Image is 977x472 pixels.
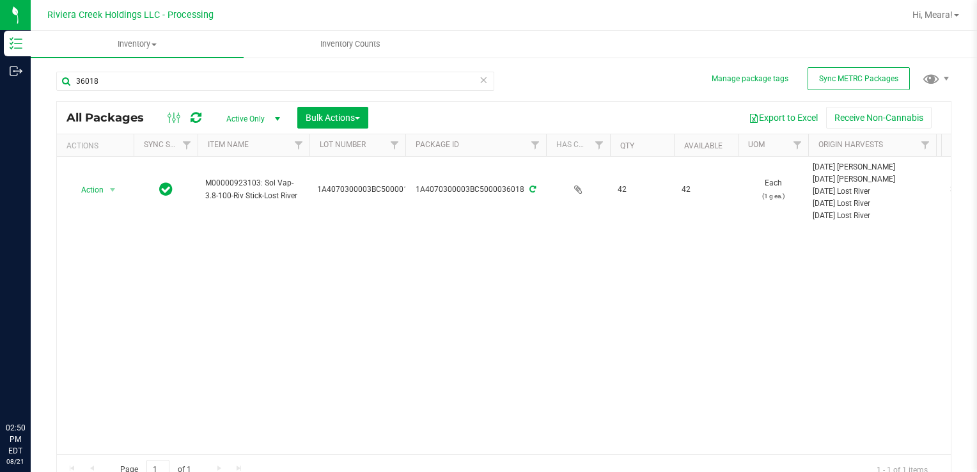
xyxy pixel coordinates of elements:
[813,210,932,222] div: [DATE] Lost River
[66,141,129,150] div: Actions
[813,173,932,185] div: [DATE] [PERSON_NAME]
[403,184,548,196] div: 1A4070300003BC5000036018
[819,74,898,83] span: Sync METRC Packages
[818,140,883,149] a: Origin Harvests
[808,67,910,90] button: Sync METRC Packages
[205,177,302,201] span: M00000923103: Sol Vap-3.8-100-Riv Stick-Lost River
[712,74,788,84] button: Manage package tags
[306,113,360,123] span: Bulk Actions
[303,38,398,50] span: Inventory Counts
[748,140,765,149] a: UOM
[546,134,610,157] th: Has COA
[244,31,457,58] a: Inventory Counts
[618,184,666,196] span: 42
[813,185,932,198] div: [DATE] Lost River
[176,134,198,156] a: Filter
[912,10,953,20] span: Hi, Meara!
[525,134,546,156] a: Filter
[6,457,25,466] p: 08/21
[813,161,932,173] div: [DATE] [PERSON_NAME]
[6,422,25,457] p: 02:50 PM EDT
[66,111,157,125] span: All Packages
[13,370,51,408] iframe: Resource center
[740,107,826,129] button: Export to Excel
[105,181,121,199] span: select
[682,184,730,196] span: 42
[416,140,459,149] a: Package ID
[384,134,405,156] a: Filter
[746,190,801,202] p: (1 g ea.)
[47,10,214,20] span: Riviera Creek Holdings LLC - Processing
[787,134,808,156] a: Filter
[915,134,936,156] a: Filter
[826,107,932,129] button: Receive Non-Cannabis
[70,181,104,199] span: Action
[297,107,368,129] button: Bulk Actions
[528,185,536,194] span: Sync from Compliance System
[684,141,723,150] a: Available
[10,65,22,77] inline-svg: Outbound
[10,37,22,50] inline-svg: Inventory
[144,140,193,149] a: Sync Status
[620,141,634,150] a: Qty
[56,72,494,91] input: Search Package ID, Item Name, SKU, Lot or Part Number...
[288,134,309,156] a: Filter
[813,198,932,210] div: [DATE] Lost River
[320,140,366,149] a: Lot Number
[317,184,426,196] span: 1A4070300003BC5000015075
[159,180,173,198] span: In Sync
[31,31,244,58] a: Inventory
[746,177,801,201] span: Each
[479,72,488,88] span: Clear
[589,134,610,156] a: Filter
[208,140,249,149] a: Item Name
[31,38,244,50] span: Inventory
